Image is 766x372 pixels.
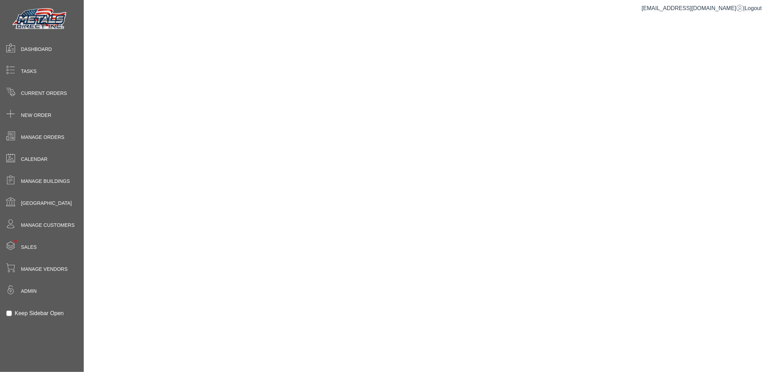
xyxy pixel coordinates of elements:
span: Manage Buildings [21,178,70,185]
span: Calendar [21,156,47,163]
span: Current Orders [21,90,67,97]
span: Tasks [21,68,37,75]
span: Admin [21,288,37,295]
span: [GEOGRAPHIC_DATA] [21,200,72,207]
span: New Order [21,112,51,119]
span: Manage Customers [21,222,75,229]
a: [EMAIL_ADDRESS][DOMAIN_NAME] [642,5,743,11]
div: | [642,4,762,13]
span: Dashboard [21,46,52,53]
span: Manage Orders [21,134,64,141]
span: • [7,230,24,253]
img: Metals Direct Inc Logo [10,6,70,32]
span: Logout [745,5,762,11]
label: Keep Sidebar Open [15,309,64,318]
span: Sales [21,244,37,251]
span: Manage Vendors [21,266,68,273]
